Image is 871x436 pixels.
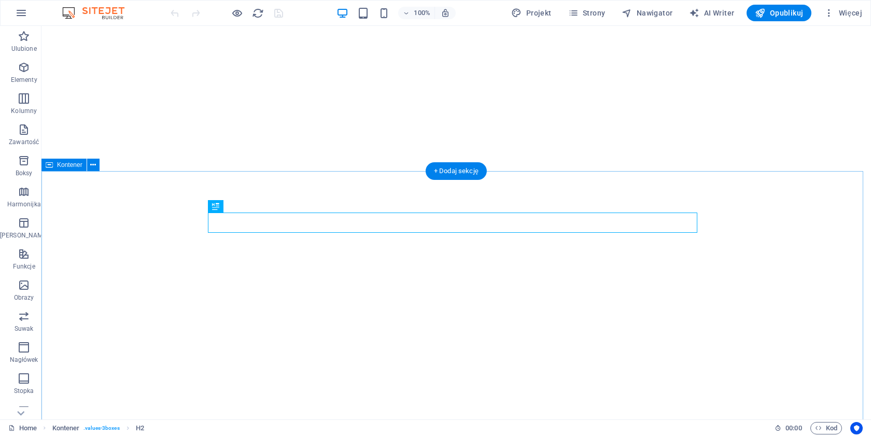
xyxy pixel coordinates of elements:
button: Kod [810,422,842,434]
button: Więcej [820,5,866,21]
i: Przeładuj stronę [252,7,264,19]
span: Kod [815,422,837,434]
div: + Dodaj sekcję [426,162,487,180]
p: Stopka [14,387,34,395]
span: Kontener [57,162,82,168]
button: Nawigator [617,5,677,21]
button: AI Writer [685,5,738,21]
p: Obrazy [14,293,34,302]
span: Nawigator [622,8,672,18]
p: Harmonijka [7,200,41,208]
nav: breadcrumb [52,422,144,434]
button: Projekt [507,5,555,21]
span: Więcej [824,8,862,18]
span: Kliknij, aby zaznaczyć. Kliknij dwukrotnie, aby edytować [136,422,144,434]
button: 100% [398,7,435,19]
span: Strony [568,8,606,18]
span: : [793,424,794,432]
p: Funkcje [13,262,35,271]
p: Elementy [11,76,37,84]
button: Usercentrics [850,422,863,434]
a: Kliknij, aby anulować zaznaczenie. Kliknij dwukrotnie, aby otworzyć Strony [8,422,37,434]
span: . values-3boxes [83,422,119,434]
button: Kliknij tutaj, aby wyjść z trybu podglądu i kontynuować edycję [231,7,243,19]
span: Kliknij, aby zaznaczyć. Kliknij dwukrotnie, aby edytować [52,422,80,434]
div: Projekt (Ctrl+Alt+Y) [507,5,555,21]
i: Po zmianie rozmiaru automatycznie dostosowuje poziom powiększenia do wybranego urządzenia. [441,8,450,18]
span: 00 00 [785,422,802,434]
p: Kolumny [11,107,37,115]
p: Suwak [15,325,34,333]
span: Projekt [511,8,551,18]
p: Ulubione [11,45,37,53]
img: Editor Logo [60,7,137,19]
button: Opublikuj [747,5,811,21]
span: AI Writer [689,8,734,18]
button: reload [251,7,264,19]
h6: Czas sesji [775,422,802,434]
span: Opublikuj [755,8,803,18]
p: Zawartość [9,138,39,146]
button: Strony [564,5,610,21]
p: Boksy [16,169,33,177]
p: Nagłówek [10,356,38,364]
h6: 100% [414,7,430,19]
